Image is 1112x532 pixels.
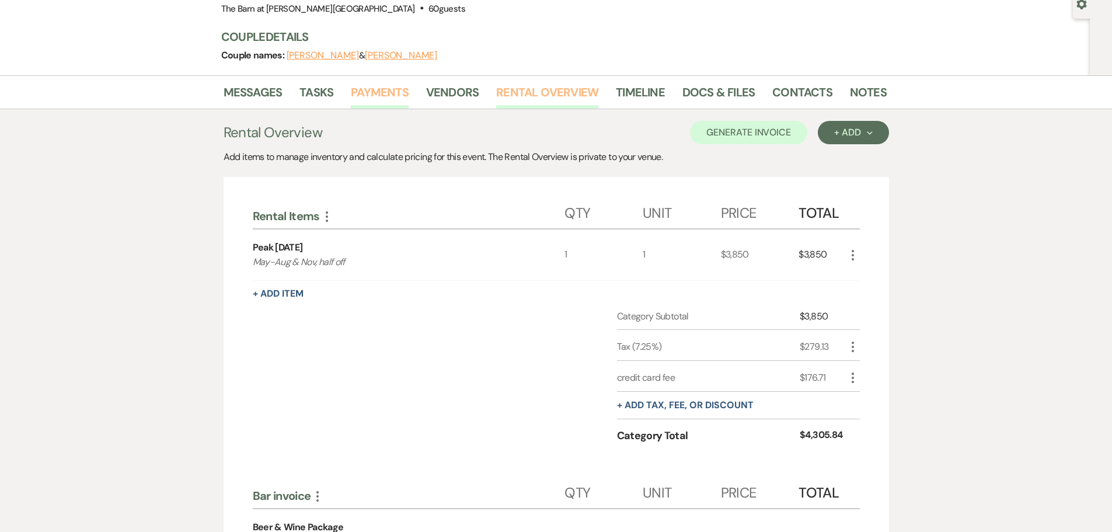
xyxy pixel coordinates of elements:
[564,230,643,281] div: 1
[617,371,800,385] div: credit card fee
[682,83,755,109] a: Docs & Files
[426,83,479,109] a: Vendors
[800,428,845,444] div: $4,305.84
[428,3,465,15] span: 60 guests
[287,50,437,61] span: &
[617,401,754,410] button: + Add tax, fee, or discount
[617,428,800,444] div: Category Total
[772,83,832,109] a: Contacts
[287,51,359,60] button: [PERSON_NAME]
[221,29,875,45] h3: Couple Details
[564,473,643,508] div: Qty
[253,289,304,298] button: + Add Item
[253,488,565,503] div: Bar invoice
[617,340,800,354] div: Tax (7.25%)
[721,473,799,508] div: Price
[643,193,721,228] div: Unit
[721,230,799,281] div: $3,850
[253,255,534,270] p: May-Aug & Nov, half off
[224,122,322,143] h3: Rental Overview
[834,128,872,137] div: + Add
[365,51,437,60] button: [PERSON_NAME]
[643,230,721,281] div: 1
[253,241,303,255] div: Peak [DATE]
[224,83,283,109] a: Messages
[721,193,799,228] div: Price
[351,83,409,109] a: Payments
[850,83,887,109] a: Notes
[799,473,845,508] div: Total
[690,121,807,144] button: Generate Invoice
[253,208,565,224] div: Rental Items
[221,3,415,15] span: The Barn at [PERSON_NAME][GEOGRAPHIC_DATA]
[799,230,845,281] div: $3,850
[818,121,888,144] button: + Add
[496,83,598,109] a: Rental Overview
[224,150,889,164] div: Add items to manage inventory and calculate pricing for this event. The Rental Overview is privat...
[799,193,845,228] div: Total
[643,473,721,508] div: Unit
[800,371,845,385] div: $176.71
[800,310,845,324] div: $3,850
[564,193,643,228] div: Qty
[299,83,333,109] a: Tasks
[616,83,665,109] a: Timeline
[800,340,845,354] div: $279.13
[221,49,287,61] span: Couple names:
[617,310,800,324] div: Category Subtotal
